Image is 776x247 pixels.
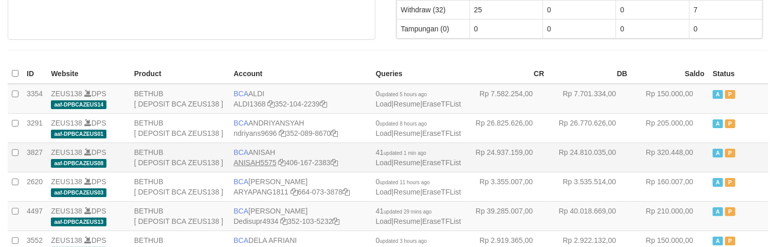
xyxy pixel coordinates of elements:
span: updated 3 hours ago [380,238,427,244]
td: DPS [47,143,130,172]
span: Paused [725,149,735,157]
a: Dedisupr4934 [233,217,278,225]
a: Resume [393,158,420,167]
a: Resume [393,129,420,137]
span: 0 [376,119,427,127]
a: Copy ndriyans9696 to clipboard [279,129,286,137]
a: ZEUS138 [51,236,82,244]
a: ZEUS138 [51,148,82,156]
a: ZEUS138 [51,119,82,127]
td: Rp 7.582.254,00 [465,84,549,114]
td: ANISAH 406-167-2383 [229,143,371,172]
a: Copy ARYAPANG1811 to clipboard [291,188,298,196]
span: | | [376,119,461,137]
span: updated 11 hours ago [380,180,429,185]
td: Rp 26.825.626,00 [465,113,549,143]
span: aaf-DPBCAZEUS01 [51,130,106,138]
span: 41 [376,207,432,215]
td: [PERSON_NAME] 664-073-3878 [229,172,371,201]
th: Website [47,64,130,84]
span: | | [376,207,461,225]
td: BETHUB [ DEPOSIT BCA ZEUS138 ] [130,113,230,143]
span: updated 5 hours ago [380,92,427,97]
td: ANDRIYANSYAH 352-089-8670 [229,113,371,143]
span: aaf-DPBCAZEUS08 [51,159,106,168]
td: 0 [470,19,543,38]
td: Rp 26.770.626,00 [548,113,631,143]
span: | | [376,90,461,108]
a: Copy ANISAH5575 to clipboard [279,158,286,167]
td: ALDI 352-104-2239 [229,84,371,114]
td: Rp 40.018.669,00 [548,201,631,231]
span: BCA [233,178,248,186]
a: Copy 3520898670 to clipboard [331,129,338,137]
th: DB [548,64,631,84]
a: Copy 3521035232 to clipboard [333,217,340,225]
a: Resume [393,100,420,108]
span: aaf-DPBCAZEUS03 [51,188,106,197]
td: 4497 [23,201,47,231]
td: DPS [47,84,130,114]
span: Paused [725,119,735,128]
span: aaf-DPBCAZEUS14 [51,100,106,109]
span: | | [376,148,461,167]
td: BETHUB [ DEPOSIT BCA ZEUS138 ] [130,84,230,114]
span: BCA [233,148,248,156]
span: BCA [233,90,248,98]
td: 0 [616,19,689,38]
span: BCA [233,119,248,127]
th: Account [229,64,371,84]
span: Active [713,119,723,128]
a: Load [376,217,392,225]
a: ZEUS138 [51,178,82,186]
span: | | [376,178,461,196]
span: Paused [725,90,735,99]
span: Active [713,178,723,187]
a: Load [376,158,392,167]
td: DPS [47,201,130,231]
span: Paused [725,178,735,187]
td: [PERSON_NAME] 352-103-5232 [229,201,371,231]
a: Copy 6640733878 to clipboard [342,188,350,196]
td: BETHUB [ DEPOSIT BCA ZEUS138 ] [130,201,230,231]
a: ZEUS138 [51,207,82,215]
td: BETHUB [ DEPOSIT BCA ZEUS138 ] [130,172,230,201]
span: updated 8 hours ago [380,121,427,127]
td: Rp 3.355.007,00 [465,172,549,201]
a: Copy Dedisupr4934 to clipboard [280,217,287,225]
span: updated 29 mins ago [384,209,431,215]
a: ZEUS138 [51,90,82,98]
a: ndriyans9696 [233,129,277,137]
a: EraseTFList [422,217,461,225]
a: EraseTFList [422,188,461,196]
td: Rp 7.701.334,00 [548,84,631,114]
td: 3291 [23,113,47,143]
td: BETHUB [ DEPOSIT BCA ZEUS138 ] [130,143,230,172]
td: 2620 [23,172,47,201]
td: Rp 39.285.007,00 [465,201,549,231]
span: BCA [233,236,248,244]
th: ID [23,64,47,84]
a: ALDI1368 [233,100,265,108]
a: ARYAPANG1811 [233,188,288,196]
a: Copy ALDI1368 to clipboard [268,100,275,108]
span: aaf-DPBCAZEUS13 [51,218,106,226]
td: Rp 205.000,00 [631,113,709,143]
a: ANISAH5575 [233,158,276,167]
span: BCA [233,207,248,215]
th: Queries [372,64,465,84]
a: Load [376,129,392,137]
span: Active [713,207,723,216]
td: 0 [689,19,762,38]
td: Rp 150.000,00 [631,84,709,114]
th: CR [465,64,549,84]
td: Rp 210.000,00 [631,201,709,231]
td: DPS [47,113,130,143]
span: Active [713,90,723,99]
a: EraseTFList [422,129,461,137]
th: Saldo [631,64,709,84]
span: Active [713,237,723,245]
span: Active [713,149,723,157]
span: 0 [376,236,427,244]
span: Paused [725,237,735,245]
